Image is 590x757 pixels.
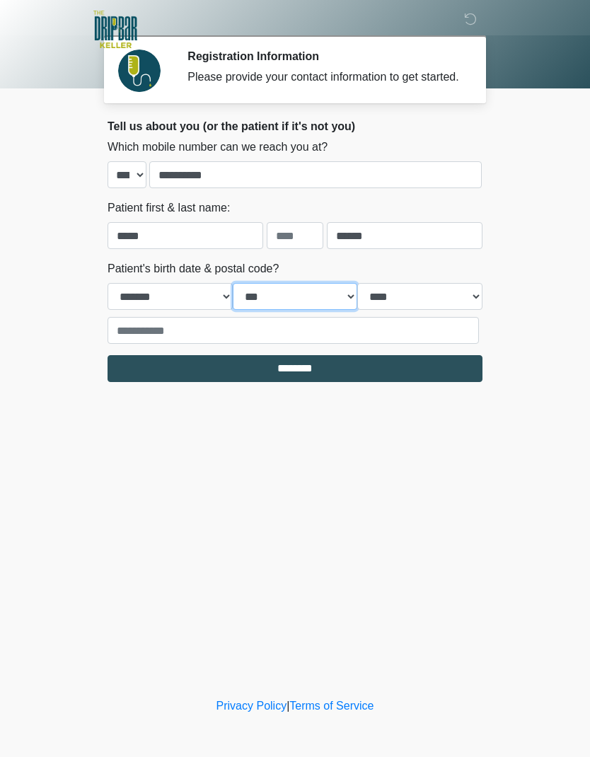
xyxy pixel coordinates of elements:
[118,50,161,92] img: Agent Avatar
[108,120,482,133] h2: Tell us about you (or the patient if it's not you)
[93,11,137,48] img: The DRIPBaR - Keller Logo
[187,69,461,86] div: Please provide your contact information to get started.
[287,700,289,712] a: |
[289,700,374,712] a: Terms of Service
[216,700,287,712] a: Privacy Policy
[108,260,279,277] label: Patient's birth date & postal code?
[108,139,328,156] label: Which mobile number can we reach you at?
[108,200,230,216] label: Patient first & last name:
